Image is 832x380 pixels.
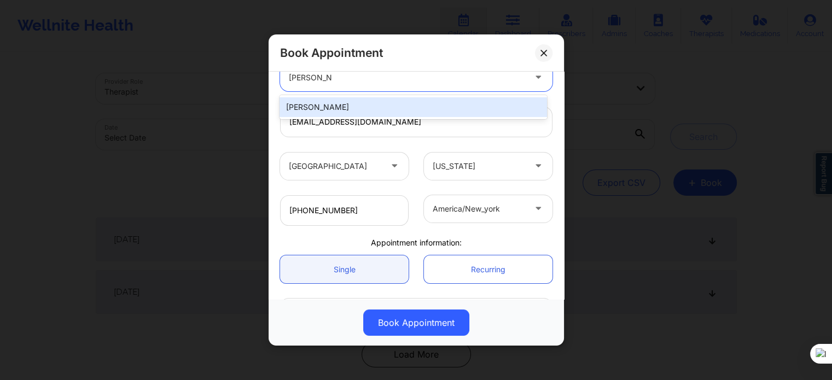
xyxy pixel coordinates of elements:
[424,255,552,283] a: Recurring
[272,237,560,248] div: Appointment information:
[280,97,546,117] div: [PERSON_NAME]
[433,195,525,223] div: america/new_york
[433,153,525,180] div: [US_STATE]
[280,195,409,226] input: Patient's Phone Number
[280,107,552,137] input: Patient's Email
[289,153,381,180] div: [GEOGRAPHIC_DATA]
[363,309,469,336] button: Book Appointment
[280,255,409,283] a: Single
[280,45,383,60] h2: Book Appointment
